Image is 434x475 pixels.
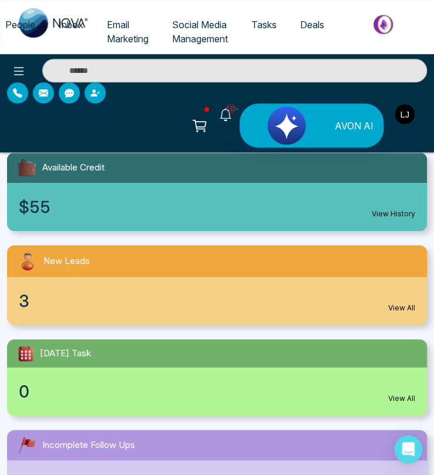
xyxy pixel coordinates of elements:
img: User Avatar [395,104,415,124]
span: New Leads [43,255,90,268]
span: Incomplete Follow Ups [42,439,135,452]
span: Social Media Management [172,19,228,45]
span: $55 [19,195,51,219]
img: followUps.svg [16,434,38,456]
a: 10+ [211,103,240,124]
a: Email Marketing [95,14,160,50]
span: Tasks [251,19,277,31]
img: todayTask.svg [16,344,35,363]
span: Inbox [59,19,83,31]
img: newLeads.svg [16,250,39,272]
div: Open Intercom Messenger [394,435,422,463]
a: Social Media Management [160,14,240,50]
a: View All [388,393,415,404]
a: Inbox [47,14,95,36]
span: AVON AI [335,119,374,133]
a: View All [388,303,415,313]
span: People [5,19,35,31]
a: Tasks [240,14,288,36]
img: Nova CRM Logo [19,8,89,38]
span: Available Credit [42,161,105,175]
span: 3 [19,289,29,313]
a: View History [372,209,415,219]
img: availableCredit.svg [16,157,38,178]
span: [DATE] Task [40,347,91,360]
span: Deals [300,19,324,31]
button: AVON AI [240,103,383,148]
span: 0 [19,379,29,404]
a: Deals [288,14,336,36]
span: Email Marketing [107,19,149,45]
img: Lead Flow [243,106,331,145]
span: 10+ [226,103,236,114]
img: Market-place.gif [342,11,427,38]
